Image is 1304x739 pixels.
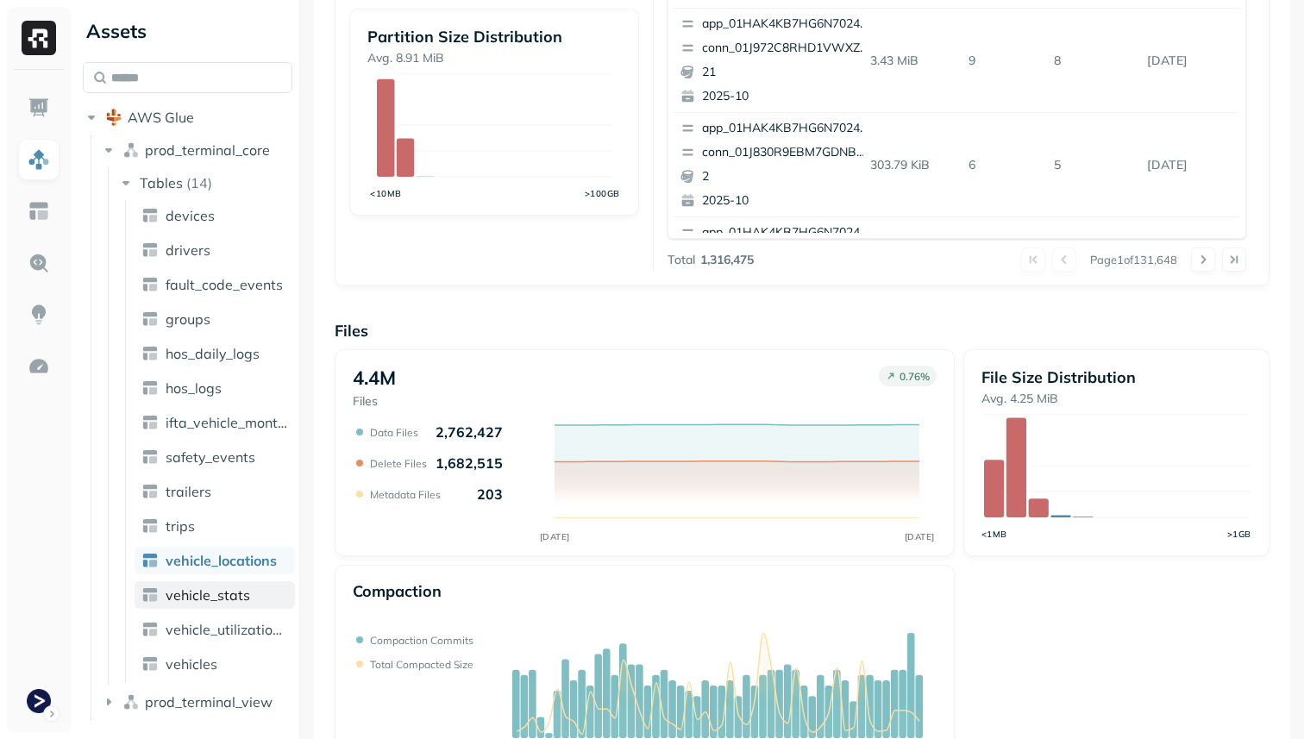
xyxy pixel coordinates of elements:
p: app_01HAK4KB7HG6N7024210G3S8D5 [702,120,869,137]
p: Compaction [353,581,442,601]
span: prod_terminal_core [145,141,270,159]
p: 21 [702,64,869,81]
span: ifta_vehicle_months [166,414,288,431]
a: vehicle_utilization_day [135,616,295,643]
a: groups [135,305,295,333]
p: Page 1 of 131,648 [1090,252,1177,267]
p: Delete Files [370,457,427,470]
img: table [141,655,159,673]
p: 2025-10 [702,88,869,105]
p: Partition Size Distribution [367,27,621,47]
img: table [141,517,159,535]
p: Avg. 4.25 MiB [981,391,1251,407]
span: safety_events [166,448,255,466]
img: table [141,414,159,431]
button: app_01HAK4KB7HG6N7024210G3S8D5conn_01J972C8RHD1VWXZ9TKVYQCXD1212025-10 [674,9,877,112]
span: vehicle_utilization_day [166,621,288,638]
button: app_01HAK4KB7HG6N7024210G3S8D5conn_01J830R9EBM7GDNBQWZ3CZG5Q422025-10 [674,113,877,216]
img: table [141,448,159,466]
p: Compaction commits [370,634,473,647]
p: 203 [477,485,503,503]
img: Ryft [22,21,56,55]
p: 8 [1047,46,1140,76]
a: fault_code_events [135,271,295,298]
button: AWS Glue [83,103,292,131]
img: Assets [28,148,50,171]
img: Insights [28,304,50,326]
p: 1,316,475 [700,252,754,268]
tspan: >100GB [585,188,620,198]
p: 2 [702,168,869,185]
a: hos_daily_logs [135,340,295,367]
p: 6 [962,150,1047,180]
div: Assets [83,17,292,45]
img: Query Explorer [28,252,50,274]
span: vehicle_locations [166,552,277,569]
a: vehicle_stats [135,581,295,609]
img: table [141,379,159,397]
img: namespace [122,693,140,711]
p: Metadata Files [370,488,441,501]
p: conn_01J830R9EBM7GDNBQWZ3CZG5Q4 [702,144,869,161]
img: table [141,552,159,569]
p: Oct 6, 2025 [1140,46,1240,76]
span: drivers [166,241,210,259]
img: Dashboard [28,97,50,119]
tspan: >1GB [1227,529,1251,539]
a: hos_logs [135,374,295,402]
span: fault_code_events [166,276,283,293]
span: hos_daily_logs [166,345,260,362]
img: table [141,345,159,362]
p: Oct 6, 2025 [1140,150,1240,180]
span: hos_logs [166,379,222,397]
a: drivers [135,236,295,264]
tspan: <1MB [981,529,1007,539]
img: namespace [122,141,140,159]
span: prod_terminal_view [145,693,273,711]
a: trailers [135,478,295,505]
p: 2,762,427 [436,423,503,441]
img: table [141,310,159,328]
p: app_01HAK4KB7HG6N7024210G3S8D5 [702,224,869,241]
p: Data Files [370,426,418,439]
button: app_01HAK4KB7HG6N7024210G3S8D5conn_01JB04XAFP2MRPM9889SZQ6J7S232025-10 [674,217,877,321]
p: Total compacted size [370,658,473,671]
span: trips [166,517,195,535]
p: Avg. 8.91 MiB [367,50,621,66]
a: ifta_vehicle_months [135,409,295,436]
p: 4.4M [353,366,396,390]
span: AWS Glue [128,109,194,126]
p: 2025-10 [702,192,869,210]
img: table [141,276,159,293]
img: table [141,621,159,638]
p: Files [335,321,1270,341]
img: table [141,483,159,500]
p: conn_01J972C8RHD1VWXZ9TKVYQCXD1 [702,40,869,57]
img: Optimization [28,355,50,378]
span: devices [166,207,215,224]
button: prod_terminal_view [100,688,293,716]
tspan: <10MB [370,188,402,198]
p: ( 14 ) [186,174,212,191]
p: Total [668,252,695,268]
p: 1,682,515 [436,454,503,472]
p: 3.43 MiB [863,46,962,76]
img: table [141,586,159,604]
p: 303.79 KiB [863,150,962,180]
button: Tables(14) [117,169,294,197]
p: app_01HAK4KB7HG6N7024210G3S8D5 [702,16,869,33]
a: safety_events [135,443,295,471]
span: trailers [166,483,211,500]
p: Files [353,393,396,410]
a: vehicles [135,650,295,678]
a: devices [135,202,295,229]
span: vehicles [166,655,217,673]
tspan: [DATE] [539,531,569,542]
tspan: [DATE] [904,531,934,542]
img: table [141,207,159,224]
img: Terminal [27,689,51,713]
img: Asset Explorer [28,200,50,222]
span: vehicle_stats [166,586,250,604]
p: 9 [962,46,1047,76]
span: Tables [140,174,183,191]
